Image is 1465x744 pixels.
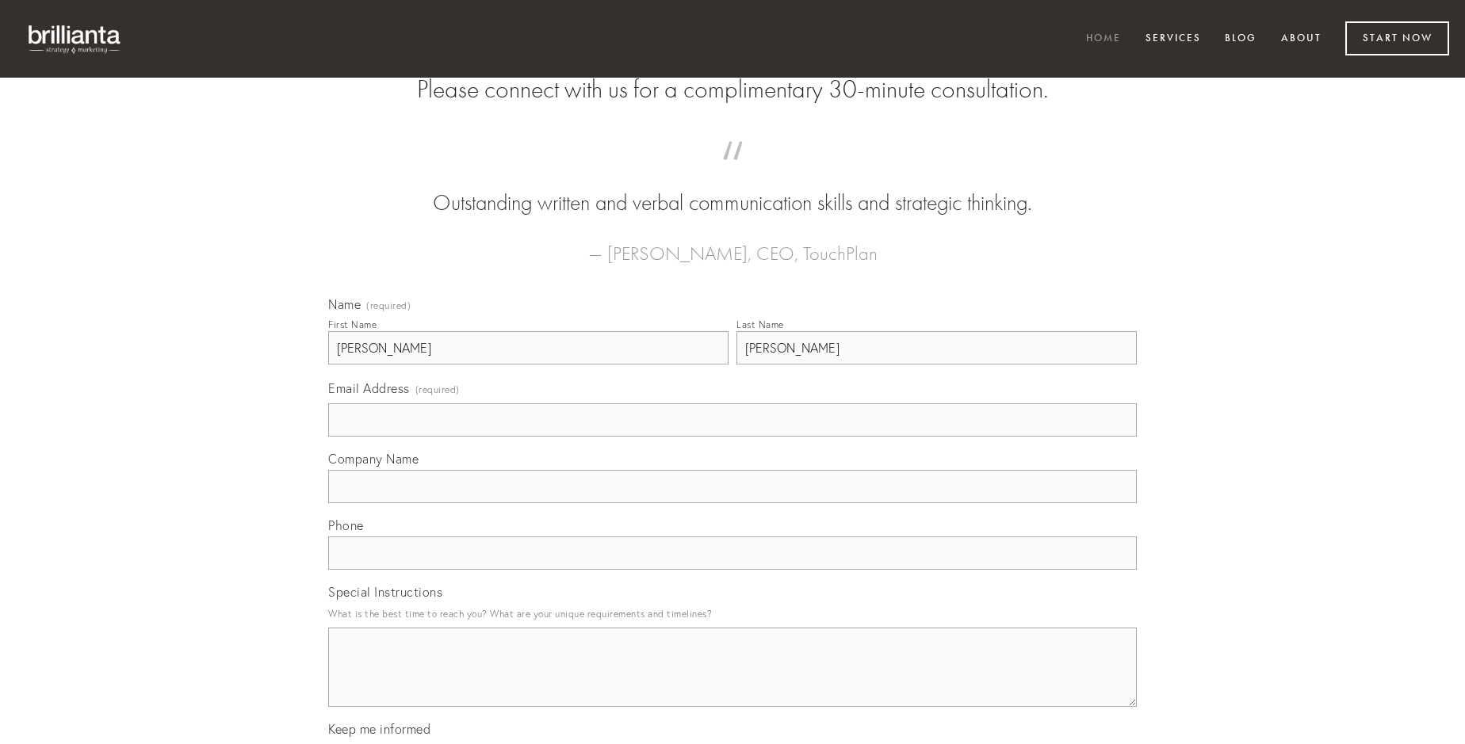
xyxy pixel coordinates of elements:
[328,380,410,396] span: Email Address
[1076,26,1131,52] a: Home
[328,603,1137,624] p: What is the best time to reach you? What are your unique requirements and timelines?
[16,16,135,62] img: brillianta - research, strategy, marketing
[328,517,364,533] span: Phone
[328,721,430,737] span: Keep me informed
[1214,26,1267,52] a: Blog
[354,157,1111,219] blockquote: Outstanding written and verbal communication skills and strategic thinking.
[354,219,1111,269] figcaption: — [PERSON_NAME], CEO, TouchPlan
[366,301,411,311] span: (required)
[328,451,419,467] span: Company Name
[328,584,442,600] span: Special Instructions
[328,74,1137,105] h2: Please connect with us for a complimentary 30-minute consultation.
[354,157,1111,188] span: “
[1345,21,1449,55] a: Start Now
[328,319,377,330] div: First Name
[1135,26,1211,52] a: Services
[1271,26,1332,52] a: About
[736,319,784,330] div: Last Name
[328,296,361,312] span: Name
[415,379,460,400] span: (required)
